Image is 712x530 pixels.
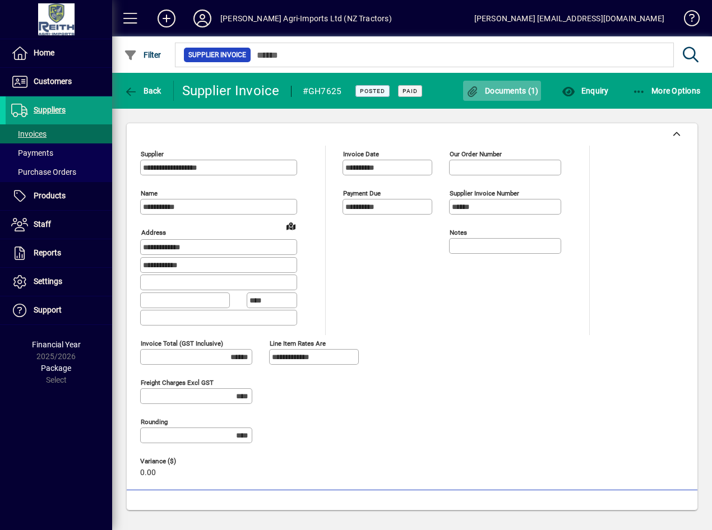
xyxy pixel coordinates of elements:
[6,162,112,182] a: Purchase Orders
[140,458,207,465] span: Variance ($)
[474,10,664,27] div: [PERSON_NAME] [EMAIL_ADDRESS][DOMAIN_NAME]
[124,50,161,59] span: Filter
[282,217,300,235] a: View on map
[463,81,542,101] button: Documents (1)
[121,45,164,65] button: Filter
[34,248,61,257] span: Reports
[11,129,47,138] span: Invoices
[182,82,280,100] div: Supplier Invoice
[34,48,54,57] span: Home
[6,143,112,162] a: Payments
[343,150,379,158] mat-label: Invoice date
[6,124,112,143] a: Invoices
[303,82,342,100] div: #GH7625
[11,148,53,157] span: Payments
[141,150,164,158] mat-label: Supplier
[403,87,418,95] span: Paid
[141,417,168,425] mat-label: Rounding
[632,86,701,95] span: More Options
[6,68,112,96] a: Customers
[6,182,112,210] a: Products
[11,168,76,176] span: Purchase Orders
[450,189,519,197] mat-label: Supplier invoice number
[630,81,704,101] button: More Options
[112,81,174,101] app-page-header-button: Back
[121,81,164,101] button: Back
[32,340,81,349] span: Financial Year
[34,220,51,229] span: Staff
[6,296,112,324] a: Support
[184,8,220,29] button: Profile
[41,364,71,373] span: Package
[140,468,156,477] span: 0.00
[34,77,72,86] span: Customers
[343,189,381,197] mat-label: Payment due
[6,39,112,67] a: Home
[559,81,611,101] button: Enquiry
[676,2,698,39] a: Knowledge Base
[124,86,161,95] span: Back
[270,339,326,347] mat-label: Line item rates are
[360,87,385,95] span: Posted
[34,277,62,286] span: Settings
[34,191,66,200] span: Products
[141,339,223,347] mat-label: Invoice Total (GST inclusive)
[450,229,467,236] mat-label: Notes
[149,8,184,29] button: Add
[141,378,214,386] mat-label: Freight charges excl GST
[6,239,112,267] a: Reports
[141,189,158,197] mat-label: Name
[562,86,608,95] span: Enquiry
[6,268,112,296] a: Settings
[34,105,66,114] span: Suppliers
[188,49,246,61] span: Supplier Invoice
[450,150,502,158] mat-label: Our order number
[34,305,62,314] span: Support
[220,10,392,27] div: [PERSON_NAME] Agri-Imports Ltd (NZ Tractors)
[6,211,112,239] a: Staff
[466,86,539,95] span: Documents (1)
